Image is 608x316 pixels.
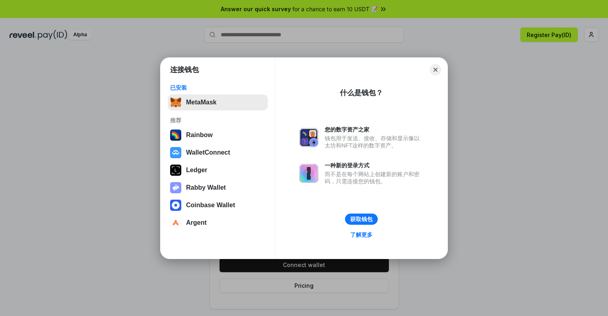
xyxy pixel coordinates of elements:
button: 获取钱包 [345,214,378,225]
div: 什么是钱包？ [340,88,383,98]
img: svg+xml,%3Csvg%20xmlns%3D%22http%3A%2F%2Fwww.w3.org%2F2000%2Fsvg%22%20fill%3D%22none%22%20viewBox... [170,182,181,193]
div: 已安装 [170,84,265,91]
button: Ledger [168,162,268,178]
h1: 连接钱包 [170,65,199,75]
button: MetaMask [168,94,268,110]
div: Argent [186,219,207,226]
button: WalletConnect [168,145,268,161]
div: 而不是在每个网站上创建新的账户和密码，只需连接您的钱包。 [325,171,424,185]
div: Rabby Wallet [186,184,226,191]
img: svg+xml,%3Csvg%20width%3D%2228%22%20height%3D%2228%22%20viewBox%3D%220%200%2028%2028%22%20fill%3D... [170,200,181,211]
button: Rainbow [168,127,268,143]
div: Coinbase Wallet [186,202,235,209]
img: svg+xml,%3Csvg%20width%3D%22120%22%20height%3D%22120%22%20viewBox%3D%220%200%20120%20120%22%20fil... [170,130,181,141]
button: Argent [168,215,268,231]
div: 一种新的登录方式 [325,162,424,169]
div: 钱包用于发送、接收、存储和显示像以太坊和NFT这样的数字资产。 [325,135,424,149]
a: 了解更多 [345,230,377,240]
div: 了解更多 [350,231,373,238]
div: 推荐 [170,117,265,124]
img: svg+xml,%3Csvg%20width%3D%2228%22%20height%3D%2228%22%20viewBox%3D%220%200%2028%2028%22%20fill%3D... [170,147,181,158]
button: Coinbase Wallet [168,197,268,213]
img: svg+xml,%3Csvg%20xmlns%3D%22http%3A%2F%2Fwww.w3.org%2F2000%2Fsvg%22%20fill%3D%22none%22%20viewBox... [299,164,318,183]
button: Close [430,64,441,75]
img: svg+xml,%3Csvg%20xmlns%3D%22http%3A%2F%2Fwww.w3.org%2F2000%2Fsvg%22%20fill%3D%22none%22%20viewBox... [299,128,318,147]
div: 获取钱包 [350,216,373,223]
img: svg+xml,%3Csvg%20xmlns%3D%22http%3A%2F%2Fwww.w3.org%2F2000%2Fsvg%22%20width%3D%2228%22%20height%3... [170,165,181,176]
button: Rabby Wallet [168,180,268,196]
div: Rainbow [186,132,213,139]
div: WalletConnect [186,149,230,156]
div: Ledger [186,167,207,174]
img: svg+xml,%3Csvg%20width%3D%2228%22%20height%3D%2228%22%20viewBox%3D%220%200%2028%2028%22%20fill%3D... [170,217,181,228]
div: MetaMask [186,99,216,106]
div: 您的数字资产之家 [325,126,424,133]
img: svg+xml,%3Csvg%20fill%3D%22none%22%20height%3D%2233%22%20viewBox%3D%220%200%2035%2033%22%20width%... [170,97,181,108]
